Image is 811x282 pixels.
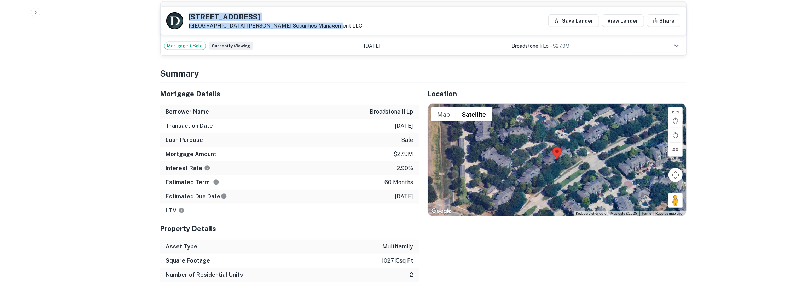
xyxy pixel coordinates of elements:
a: Terms (opens in new tab) [642,211,651,215]
button: Show street map [431,107,456,121]
svg: LTVs displayed on the website are for informational purposes only and may be reported incorrectly... [178,207,185,214]
h6: Asset Type [166,242,198,251]
a: View Lender [602,14,644,27]
button: expand row [671,40,683,52]
button: Map camera controls [668,168,683,182]
button: Toggle fullscreen view [668,107,683,121]
span: Currently viewing [209,42,253,50]
span: Map data ©2025 [611,211,637,215]
h6: Estimated Term [166,178,219,187]
p: - [411,206,413,215]
h6: Loan Purpose [166,136,203,144]
p: [DATE] [395,122,413,130]
svg: Estimate is based on a standard schedule for this type of loan. [221,193,227,199]
p: multifamily [383,242,413,251]
a: Open this area in Google Maps (opens a new window) [430,207,453,216]
h6: Square Footage [166,257,210,265]
h5: [STREET_ADDRESS] [189,13,363,20]
button: Keyboard shortcuts [576,211,607,216]
h6: Borrower Name [166,108,209,116]
svg: Term is based on a standard schedule for this type of loan. [213,179,219,185]
p: 2.90% [397,164,413,173]
h6: Number of Residential Units [166,271,243,279]
h6: LTV [166,206,185,215]
img: Google [430,207,453,216]
h5: Mortgage Details [160,89,419,99]
a: Report a map error [656,211,684,215]
a: [PERSON_NAME] Securities Management LLC [247,23,363,29]
svg: The interest rates displayed on the website are for informational purposes only and may be report... [204,165,210,171]
span: broadstone ii lp [512,43,549,49]
p: broadstone ii lp [370,108,413,116]
h6: Interest Rate [166,164,210,173]
th: Record Date [360,2,508,17]
h6: Transaction Date [166,122,213,130]
span: ($ 27.9M ) [552,43,571,49]
button: Drag Pegman onto the map to open Street View [668,193,683,208]
button: Rotate map clockwise [668,114,683,128]
p: sale [401,136,413,144]
h6: Mortgage Amount [166,150,217,158]
button: Save Lender [548,14,599,27]
span: Mortgage + Sale [164,42,206,49]
button: Show satellite imagery [456,107,492,121]
p: [GEOGRAPHIC_DATA] [189,23,363,29]
h5: Location [428,89,687,99]
p: 60 months [385,178,413,187]
button: Tilt map [668,143,683,157]
th: Summary [508,2,647,17]
h5: Property Details [160,223,419,234]
th: Type [161,2,360,17]
p: 102715 sq ft [382,257,413,265]
h4: Summary [160,67,687,80]
p: [DATE] [395,192,413,201]
button: Rotate map counterclockwise [668,128,683,142]
iframe: Chat Widget [776,226,811,259]
td: [DATE] [360,36,508,55]
p: $27.9m [394,150,413,158]
button: Share [647,14,680,27]
h6: Estimated Due Date [166,192,227,201]
p: 2 [410,271,413,279]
